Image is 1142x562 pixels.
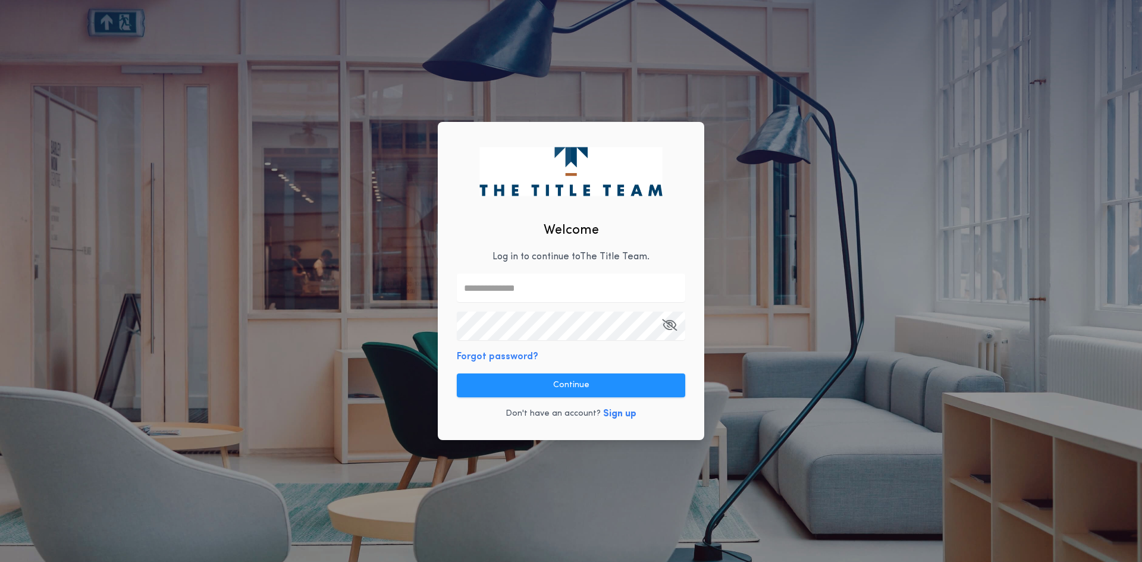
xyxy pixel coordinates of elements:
button: Forgot password? [457,350,538,364]
p: Don't have an account? [506,408,601,420]
button: Sign up [603,407,636,421]
p: Log in to continue to The Title Team . [492,250,650,264]
img: logo [479,147,662,196]
button: Continue [457,373,685,397]
h2: Welcome [544,221,599,240]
